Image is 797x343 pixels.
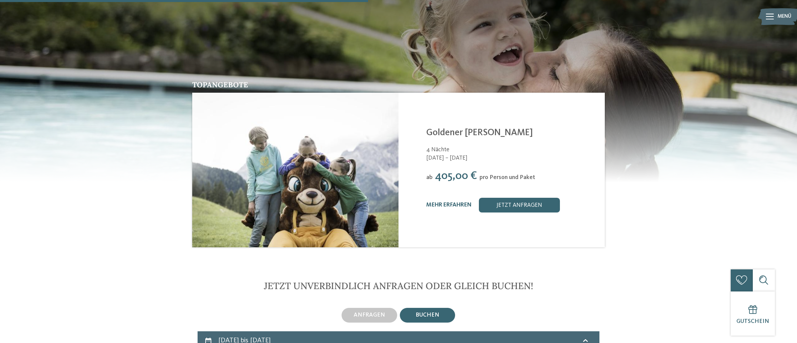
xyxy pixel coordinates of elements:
span: buchen [416,312,439,318]
img: Goldener Herbst [192,93,398,247]
span: anfragen [354,312,385,318]
span: Topangebote [192,80,248,89]
a: mehr erfahren [426,202,472,208]
span: 4 Nächte [426,147,449,153]
a: Goldener [PERSON_NAME] [426,128,533,138]
span: [DATE] – [DATE] [426,154,596,163]
span: Jetzt unverbindlich anfragen oder gleich buchen! [264,280,533,292]
span: ab [426,175,433,180]
span: Gutschein [736,319,769,324]
span: pro Person und Paket [480,175,535,180]
a: Gutschein [731,291,775,336]
span: 405,00 € [435,171,477,182]
a: jetzt anfragen [479,198,560,212]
